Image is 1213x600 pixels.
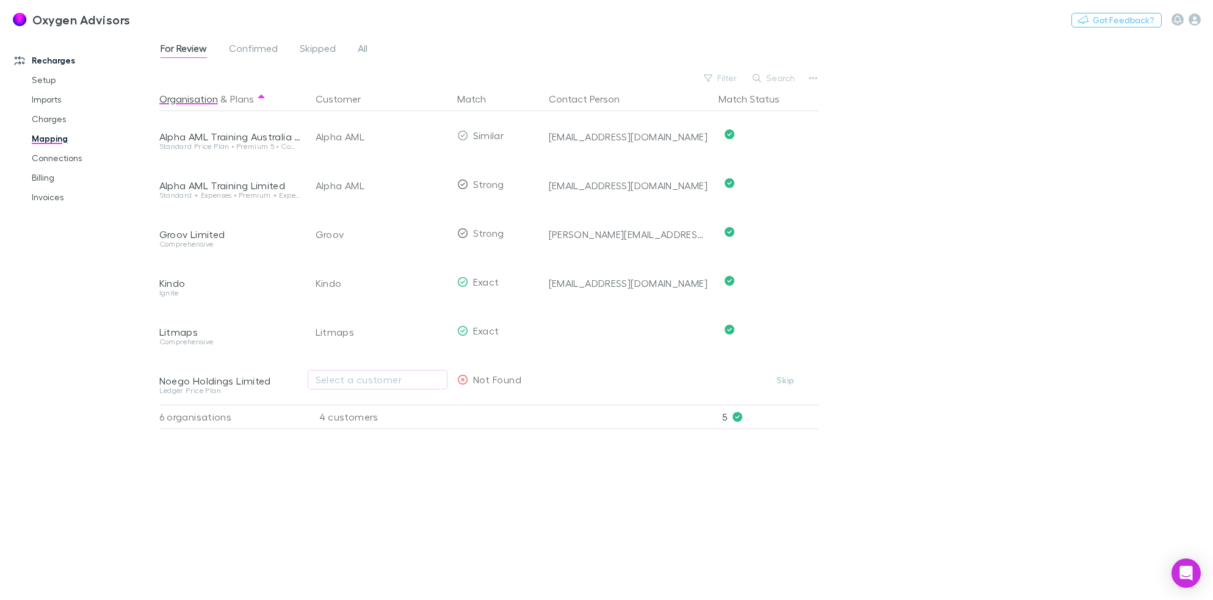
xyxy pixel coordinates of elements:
[159,131,301,143] div: Alpha AML Training Australia Pty Ltd
[316,210,447,259] div: Groov
[473,374,521,385] span: Not Found
[308,370,447,389] button: Select a customer
[229,42,278,58] span: Confirmed
[473,227,504,239] span: Strong
[725,129,734,139] svg: Confirmed
[316,161,447,210] div: Alpha AML
[725,227,734,237] svg: Confirmed
[473,276,499,287] span: Exact
[358,42,368,58] span: All
[473,178,504,190] span: Strong
[1071,13,1162,27] button: Got Feedback?
[159,326,301,338] div: Litmaps
[20,109,166,129] a: Charges
[549,228,709,240] div: [PERSON_NAME][EMAIL_ADDRESS][DOMAIN_NAME]
[20,90,166,109] a: Imports
[12,12,27,27] img: Oxygen Advisors's Logo
[159,87,218,111] button: Organisation
[725,325,734,334] svg: Confirmed
[316,372,440,387] div: Select a customer
[698,71,744,85] button: Filter
[316,259,447,308] div: Kindo
[747,71,802,85] button: Search
[549,87,634,111] button: Contact Person
[473,325,499,336] span: Exact
[316,112,447,161] div: Alpha AML
[725,276,734,286] svg: Confirmed
[725,178,734,188] svg: Confirmed
[230,87,254,111] button: Plans
[316,87,375,111] button: Customer
[159,240,301,248] div: Comprehensive
[159,87,301,111] div: &
[159,375,301,387] div: Noego Holdings Limited
[719,87,794,111] button: Match Status
[159,289,301,297] div: Ignite
[20,129,166,148] a: Mapping
[20,148,166,168] a: Connections
[159,405,306,429] div: 6 organisations
[159,143,301,150] div: Standard Price Plan • Premium 5 • Comprehensive
[473,129,504,141] span: Similar
[457,87,501,111] button: Match
[1171,558,1201,588] div: Open Intercom Messenger
[20,187,166,207] a: Invoices
[5,5,137,34] a: Oxygen Advisors
[20,168,166,187] a: Billing
[20,70,166,90] a: Setup
[161,42,207,58] span: For Review
[159,179,301,192] div: Alpha AML Training Limited
[159,192,301,199] div: Standard + Expenses • Premium + Expenses • Comprehensive
[549,131,709,143] div: [EMAIL_ADDRESS][DOMAIN_NAME]
[549,277,709,289] div: [EMAIL_ADDRESS][DOMAIN_NAME]
[2,51,166,70] a: Recharges
[549,179,709,192] div: [EMAIL_ADDRESS][DOMAIN_NAME]
[306,405,452,429] div: 4 customers
[159,387,301,394] div: Ledger Price Plan
[722,405,819,428] p: 5
[32,12,131,27] h3: Oxygen Advisors
[159,277,301,289] div: Kindo
[316,308,447,356] div: Litmaps
[300,42,336,58] span: Skipped
[159,338,301,345] div: Comprehensive
[766,373,805,388] button: Skip
[159,228,301,240] div: Groov Limited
